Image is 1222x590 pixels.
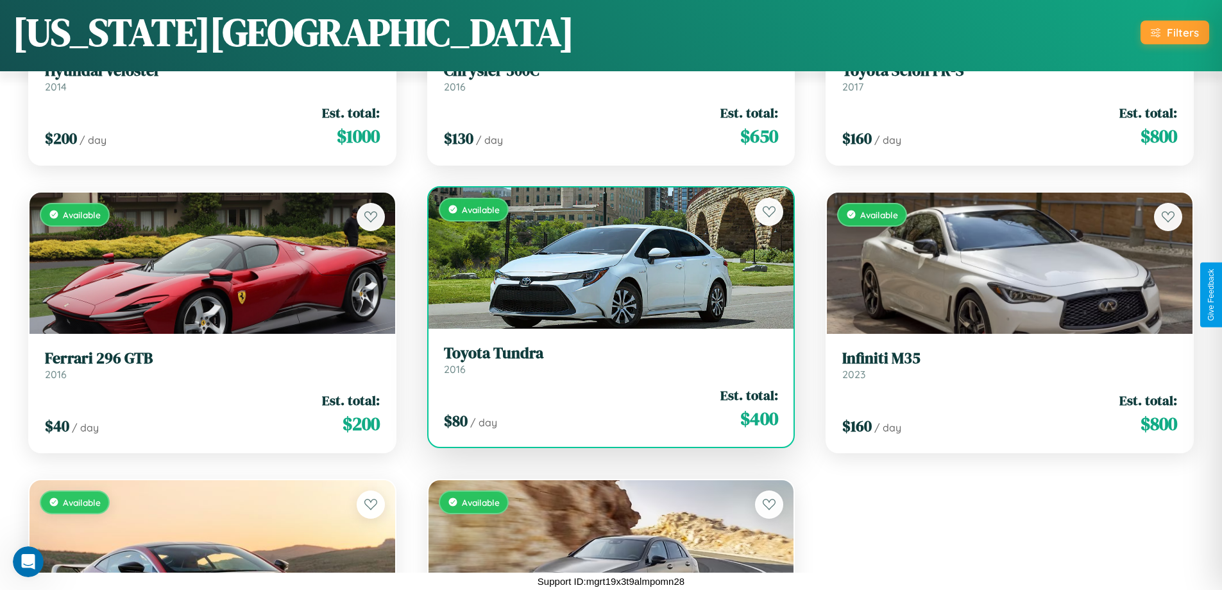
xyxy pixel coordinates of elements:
span: 2014 [45,80,67,93]
span: Available [462,204,500,215]
p: Support ID: mgrt19x3t9almpomn28 [538,573,684,590]
a: Hyundai Veloster2014 [45,62,380,93]
h1: [US_STATE][GEOGRAPHIC_DATA] [13,6,574,58]
h3: Toyota Tundra [444,344,779,363]
h3: Infiniti M35 [842,349,1177,368]
span: $ 800 [1141,123,1177,149]
span: / day [476,134,503,146]
h3: Toyota Scion FR-S [842,62,1177,80]
span: 2016 [45,368,67,381]
span: $ 80 [444,410,468,431]
span: $ 160 [842,415,872,437]
span: Est. total: [1119,391,1177,410]
span: $ 800 [1141,411,1177,437]
span: $ 400 [740,406,778,431]
div: Give Feedback [1207,269,1216,321]
span: $ 1000 [337,123,380,149]
span: $ 40 [45,415,69,437]
span: / day [874,134,901,146]
span: $ 200 [45,128,77,149]
a: Chrysler 300C2016 [444,62,779,93]
span: 2023 [842,368,865,381]
span: Est. total: [322,103,380,122]
a: Infiniti M352023 [842,349,1177,381]
span: 2016 [444,363,466,376]
span: Est. total: [322,391,380,410]
span: Est. total: [720,103,778,122]
a: Ferrari 296 GTB2016 [45,349,380,381]
span: $ 130 [444,128,473,149]
div: Filters [1167,26,1199,39]
span: $ 650 [740,123,778,149]
span: 2017 [842,80,863,93]
h3: Ferrari 296 GTB [45,349,380,368]
span: $ 160 [842,128,872,149]
span: Est. total: [1119,103,1177,122]
h3: Chrysler 300C [444,62,779,80]
span: Est. total: [720,386,778,404]
span: 2016 [444,80,466,93]
button: Filters [1141,21,1209,44]
span: / day [470,416,497,429]
span: Available [462,497,500,508]
span: / day [72,421,99,434]
a: Toyota Tundra2016 [444,344,779,376]
iframe: Intercom live chat [13,546,44,577]
span: / day [874,421,901,434]
span: $ 200 [343,411,380,437]
span: Available [63,209,101,220]
h3: Hyundai Veloster [45,62,380,80]
span: Available [860,209,898,220]
span: / day [80,134,106,146]
a: Toyota Scion FR-S2017 [842,62,1177,93]
span: Available [63,497,101,508]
